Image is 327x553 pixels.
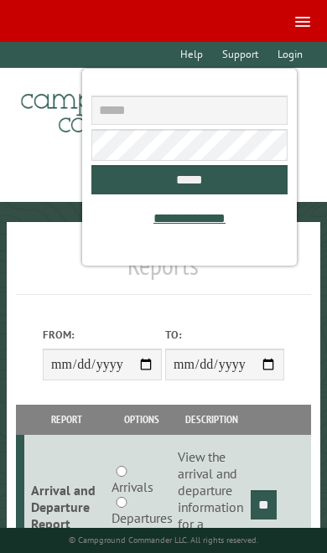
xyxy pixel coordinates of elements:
a: Support [214,42,266,68]
small: © Campground Commander LLC. All rights reserved. [69,535,258,545]
label: To: [165,327,284,343]
th: Report [24,405,108,434]
a: Login [269,42,310,68]
th: Options [108,405,174,434]
img: Campground Commander [16,75,226,140]
label: Departures [112,508,173,528]
th: Description [175,405,248,434]
label: From: [43,327,162,343]
a: Help [172,42,210,68]
label: Arrivals [112,477,153,497]
h1: Reports [16,249,310,295]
